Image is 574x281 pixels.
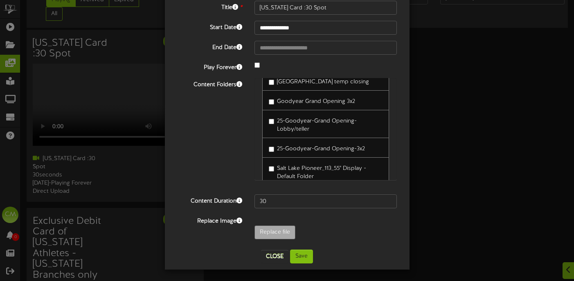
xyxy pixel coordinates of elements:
input: 25-Goodyear-Grand Opening-Lobby/teller [269,119,274,124]
label: Replace Image [171,214,248,225]
input: 25-Goodyear-Grand Opening-3x2 [269,147,274,152]
input: Title [254,1,397,15]
input: 15 [254,194,397,208]
label: Play Forever [171,61,248,72]
input: [GEOGRAPHIC_DATA] temp closing [269,80,274,85]
span: 25-Goodyear-Grand Opening-3x2 [277,146,365,152]
input: Salt Lake Pioneer_113_55" Display - Default Folder [269,166,274,172]
span: [GEOGRAPHIC_DATA] temp closing [277,79,369,85]
span: 25-Goodyear-Grand Opening-Lobby/teller [277,118,357,132]
button: Save [290,250,313,263]
button: Close [261,250,288,263]
label: Title [171,1,248,12]
label: Content Duration [171,194,248,205]
span: Salt Lake Pioneer_113_55" Display - Default Folder [277,165,366,180]
label: End Date [171,41,248,52]
span: Goodyear Grand Opening 3x2 [277,98,355,105]
label: Start Date [171,21,248,32]
label: Content Folders [171,78,248,89]
input: Goodyear Grand Opening 3x2 [269,99,274,105]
